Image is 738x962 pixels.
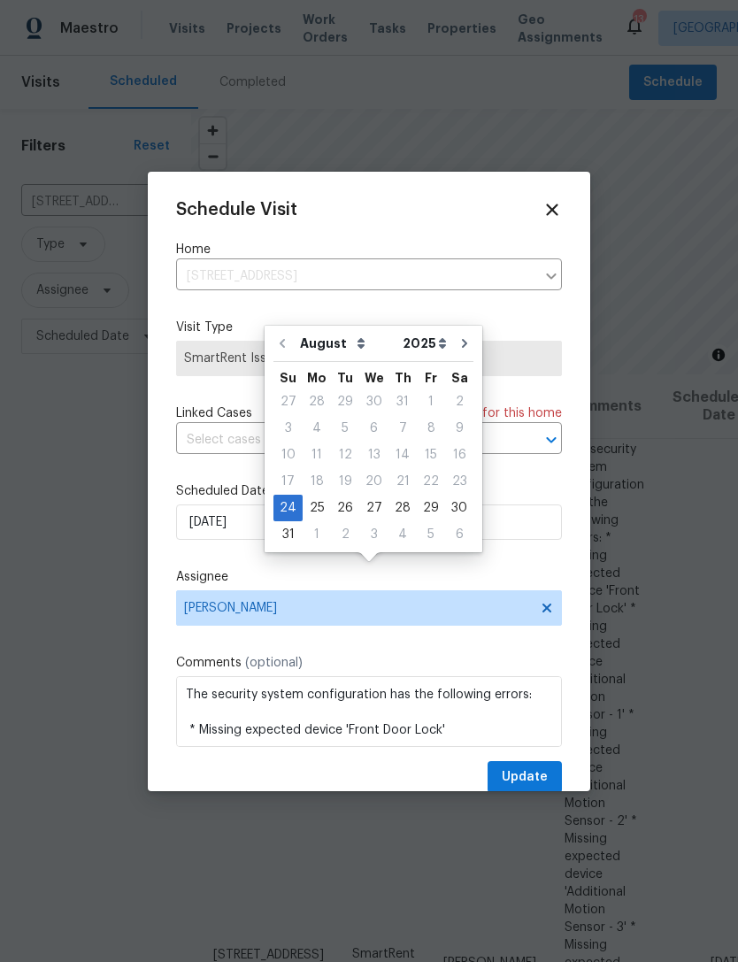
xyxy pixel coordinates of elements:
div: 31 [273,522,303,547]
div: Mon Aug 04 2025 [303,415,331,442]
abbr: Tuesday [337,372,353,384]
div: Sun Aug 03 2025 [273,415,303,442]
label: Visit Type [176,319,562,336]
div: Sun Aug 10 2025 [273,442,303,468]
div: 23 [445,469,473,494]
div: Tue Aug 26 2025 [331,495,359,521]
div: Sat Aug 02 2025 [445,389,473,415]
button: Go to previous month [269,326,296,361]
div: 18 [303,469,331,494]
span: Schedule Visit [176,201,297,219]
div: 26 [331,496,359,520]
div: 1 [417,389,445,414]
div: 2 [331,522,359,547]
button: Go to next month [451,326,478,361]
div: Thu Aug 28 2025 [388,495,417,521]
div: Mon Jul 28 2025 [303,389,331,415]
div: Thu Aug 14 2025 [388,442,417,468]
div: 4 [388,522,417,547]
div: 8 [417,416,445,441]
div: Tue Aug 05 2025 [331,415,359,442]
div: Thu Aug 07 2025 [388,415,417,442]
div: 9 [445,416,473,441]
div: Wed Jul 30 2025 [359,389,388,415]
div: 5 [417,522,445,547]
div: 31 [388,389,417,414]
label: Assignee [176,568,562,586]
abbr: Monday [307,372,327,384]
select: Month [296,330,398,357]
span: Update [502,766,548,789]
div: 22 [417,469,445,494]
div: Sat Aug 23 2025 [445,468,473,495]
label: Home [176,241,562,258]
textarea: The security system configuration has the following errors: * Missing expected device 'Front Door... [176,676,562,747]
div: Tue Jul 29 2025 [331,389,359,415]
input: Select cases [176,427,512,454]
div: Wed Aug 06 2025 [359,415,388,442]
div: Fri Aug 01 2025 [417,389,445,415]
div: 2 [445,389,473,414]
abbr: Saturday [451,372,468,384]
div: Tue Aug 19 2025 [331,468,359,495]
div: Mon Aug 25 2025 [303,495,331,521]
div: Wed Sep 03 2025 [359,521,388,548]
div: 27 [273,389,303,414]
div: 24 [273,496,303,520]
div: 28 [303,389,331,414]
div: 25 [303,496,331,520]
div: Fri Aug 15 2025 [417,442,445,468]
div: 28 [388,496,417,520]
div: Sun Aug 31 2025 [273,521,303,548]
div: Sun Aug 24 2025 [273,495,303,521]
div: 4 [303,416,331,441]
span: Close [542,200,562,219]
div: Sat Aug 09 2025 [445,415,473,442]
div: Mon Aug 18 2025 [303,468,331,495]
input: Enter in an address [176,263,535,290]
div: Tue Aug 12 2025 [331,442,359,468]
div: 27 [359,496,388,520]
div: 14 [388,443,417,467]
div: 13 [359,443,388,467]
div: 21 [388,469,417,494]
div: 17 [273,469,303,494]
div: 29 [417,496,445,520]
span: (optional) [245,657,303,669]
div: 15 [417,443,445,467]
button: Update [488,761,562,794]
div: 20 [359,469,388,494]
div: 5 [331,416,359,441]
div: Sat Aug 30 2025 [445,495,473,521]
div: Sun Aug 17 2025 [273,468,303,495]
div: Fri Aug 22 2025 [417,468,445,495]
div: Mon Sep 01 2025 [303,521,331,548]
div: Thu Sep 04 2025 [388,521,417,548]
label: Comments [176,654,562,672]
div: Thu Jul 31 2025 [388,389,417,415]
div: 12 [331,443,359,467]
div: 29 [331,389,359,414]
abbr: Sunday [280,372,296,384]
div: Fri Sep 05 2025 [417,521,445,548]
div: Sun Jul 27 2025 [273,389,303,415]
div: Wed Aug 13 2025 [359,442,388,468]
div: Mon Aug 11 2025 [303,442,331,468]
div: Wed Aug 27 2025 [359,495,388,521]
label: Scheduled Date [176,482,562,500]
abbr: Thursday [395,372,411,384]
div: 30 [445,496,473,520]
div: 10 [273,443,303,467]
div: 11 [303,443,331,467]
div: 7 [388,416,417,441]
button: Open [539,427,564,452]
div: 19 [331,469,359,494]
span: Linked Cases [176,404,252,422]
div: 3 [273,416,303,441]
span: [PERSON_NAME] [184,601,531,615]
div: 1 [303,522,331,547]
div: 3 [359,522,388,547]
span: SmartRent Issue [184,350,554,367]
div: 6 [359,416,388,441]
input: M/D/YYYY [176,504,562,540]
